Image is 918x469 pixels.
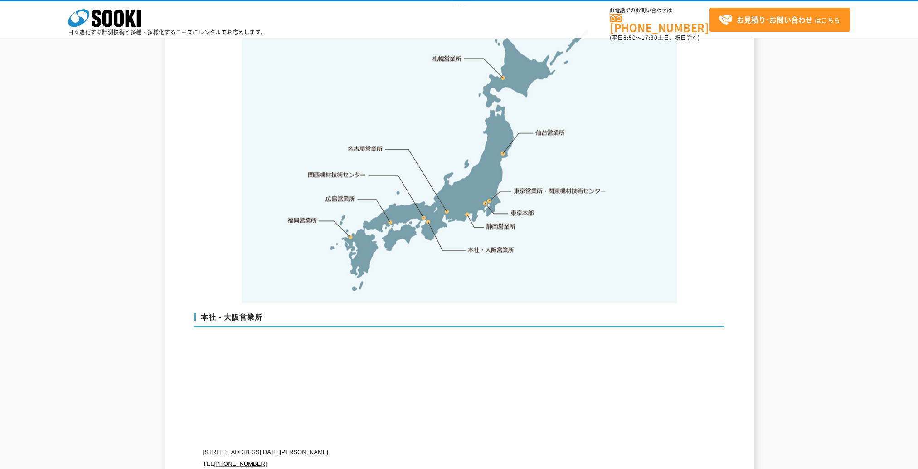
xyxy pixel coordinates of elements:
[641,34,658,42] span: 17:30
[467,245,515,254] a: 本社・大阪営業所
[535,128,565,137] a: 仙台営業所
[432,54,462,63] a: 札幌営業所
[719,13,840,27] span: はこちら
[610,8,709,13] span: お電話でのお問い合わせは
[737,14,813,25] strong: お見積り･お問い合わせ
[514,186,607,195] a: 東京営業所・関東機材技術センター
[486,222,515,231] a: 静岡営業所
[242,18,677,303] img: 事業拠点一覧
[214,460,267,467] a: [PHONE_NUMBER]
[68,29,267,35] p: 日々進化する計測技術と多種・多様化するニーズにレンタルでお応えします。
[348,144,383,153] a: 名古屋営業所
[287,215,317,225] a: 福岡営業所
[326,194,355,203] a: 広島営業所
[610,14,709,33] a: [PHONE_NUMBER]
[511,209,534,218] a: 東京本部
[709,8,850,32] a: お見積り･お問い合わせはこちら
[623,34,636,42] span: 8:50
[610,34,699,42] span: (平日 ～ 土日、祝日除く)
[194,313,724,327] h3: 本社・大阪営業所
[308,170,366,179] a: 関西機材技術センター
[203,446,638,458] p: [STREET_ADDRESS][DATE][PERSON_NAME]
